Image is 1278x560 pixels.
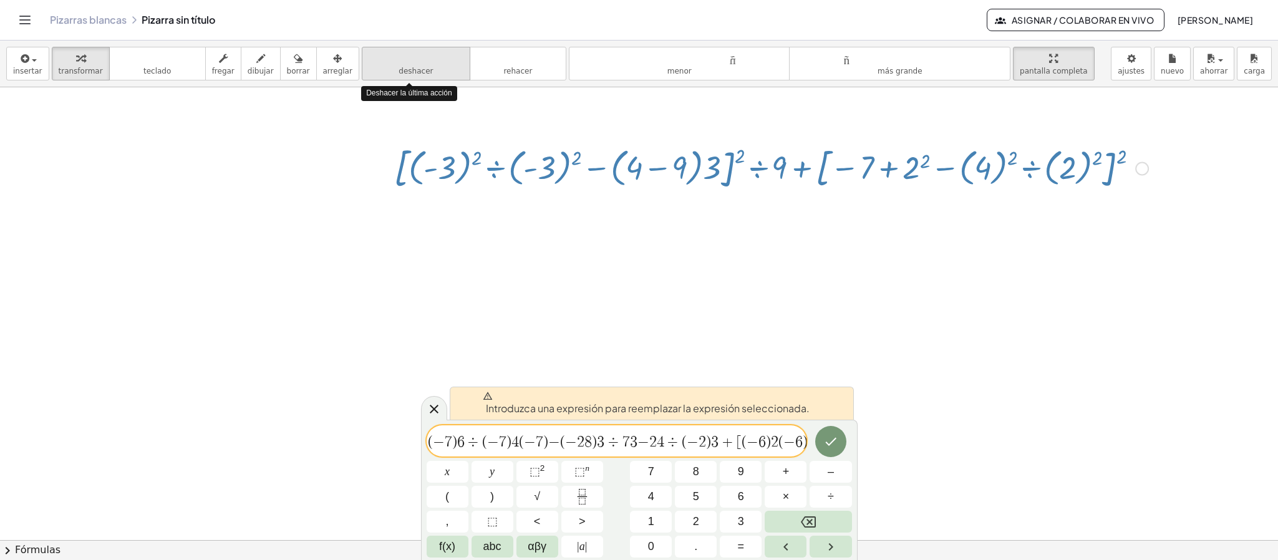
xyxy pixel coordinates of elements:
[50,13,127,26] font: Pizarras blancas
[482,435,487,450] span: (
[577,435,584,450] span: 2
[548,435,560,450] span: −
[15,544,61,556] font: Fórmulas
[687,435,699,450] span: −
[878,67,922,75] font: más grande
[116,52,199,64] font: teclado
[765,536,806,558] button: Left arrow
[470,47,566,80] button: rehacerrehacer
[577,538,587,555] span: a
[362,47,470,80] button: deshacerdeshacer
[630,511,672,533] button: 1
[483,538,501,555] span: abc
[569,47,790,80] button: tamaño_del_formatomenor
[630,435,637,450] span: 3
[828,488,834,505] span: ÷
[109,47,206,80] button: tecladoteclado
[445,435,452,450] span: 7
[584,435,592,450] span: 8
[630,536,672,558] button: 0
[795,435,803,450] span: 6
[828,463,834,480] span: –
[765,511,851,533] button: Backspace
[316,47,359,80] button: arreglar
[516,536,558,558] button: Greek alphabet
[778,435,783,450] span: (
[574,465,585,478] span: ⬚
[694,538,697,555] span: .
[699,435,706,450] span: 2
[50,14,127,26] a: Pizarras blancas
[1012,14,1154,26] font: Asignar / Colaborar en vivo
[561,536,603,558] button: Absolute value
[1167,9,1263,31] button: [PERSON_NAME]
[815,426,846,457] button: Hecho
[490,463,495,480] span: y
[530,465,540,478] span: ⬚
[534,513,541,530] span: <
[720,536,762,558] button: Equals
[490,488,494,505] span: )
[472,536,513,558] button: Alphabet
[487,513,498,530] span: ⬚
[487,435,499,450] span: −
[720,486,762,508] button: 6
[366,89,452,97] font: Deshacer la última acción
[765,461,806,483] button: Plus
[747,435,758,450] span: −
[783,463,790,480] span: +
[15,10,35,30] button: Cambiar navegación
[667,67,692,75] font: menor
[528,538,546,555] span: αβγ
[506,435,511,450] span: )
[576,52,783,64] font: tamaño_del_formato
[657,435,664,450] span: 4
[6,47,49,80] button: insertar
[771,435,778,450] span: 2
[399,67,433,75] font: deshacer
[1161,67,1184,75] font: nuevo
[987,9,1164,31] button: Asignar / Colaborar en vivo
[472,511,513,533] button: Placeholder
[465,435,483,450] span: ÷
[604,435,622,450] span: ÷
[648,488,654,505] span: 4
[738,513,744,530] span: 3
[1244,67,1265,75] font: carga
[706,435,711,450] span: )
[577,540,579,553] span: |
[287,67,310,75] font: borrar
[369,52,463,64] font: deshacer
[810,536,851,558] button: Right arrow
[766,435,771,450] span: )
[711,435,719,450] span: 3
[511,435,519,450] span: 4
[524,435,536,450] span: −
[561,461,603,483] button: Superscript
[796,52,1004,64] font: tamaño_del_formato
[693,488,699,505] span: 5
[486,402,810,415] font: Introduzca una expresión para reemplazar la expresión seleccionada.
[648,513,654,530] span: 1
[1193,47,1234,80] button: ahorrar
[13,67,42,75] font: insertar
[446,513,449,530] span: ,
[648,538,654,555] span: 0
[738,488,744,505] span: 6
[585,463,589,473] sup: n
[1178,14,1253,26] font: [PERSON_NAME]
[59,67,103,75] font: transformar
[783,435,795,450] span: −
[452,435,457,450] span: )
[457,435,465,450] span: 6
[682,435,687,450] span: (
[810,486,851,508] button: Divide
[719,435,737,450] span: +
[630,461,672,483] button: 7
[472,486,513,508] button: )
[803,435,808,450] span: )
[205,47,241,80] button: fregar
[427,486,468,508] button: (
[1111,47,1151,80] button: ajustes
[516,511,558,533] button: Less than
